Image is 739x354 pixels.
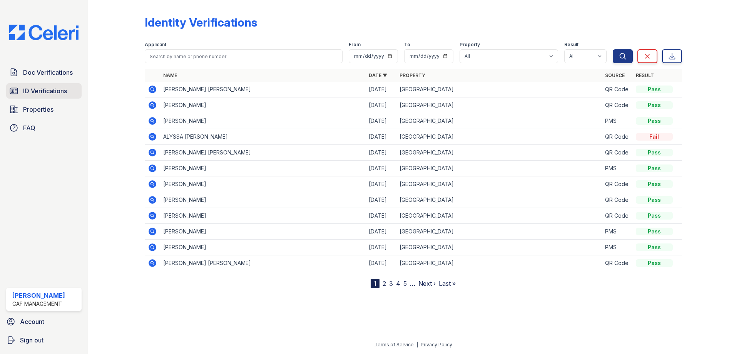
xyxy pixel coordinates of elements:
[366,224,396,240] td: [DATE]
[418,280,436,287] a: Next ›
[564,42,578,48] label: Result
[396,161,602,176] td: [GEOGRAPHIC_DATA]
[366,97,396,113] td: [DATE]
[6,83,82,99] a: ID Verifications
[396,145,602,161] td: [GEOGRAPHIC_DATA]
[23,86,67,96] span: ID Verifications
[12,300,65,308] div: CAF Management
[145,42,166,48] label: Applicant
[602,192,633,208] td: QR Code
[20,317,44,326] span: Account
[636,212,673,220] div: Pass
[410,279,415,288] span: …
[3,314,85,329] a: Account
[396,224,602,240] td: [GEOGRAPHIC_DATA]
[12,291,65,300] div: [PERSON_NAME]
[145,49,343,63] input: Search by name or phone number
[383,280,386,287] a: 2
[349,42,361,48] label: From
[636,133,673,141] div: Fail
[421,342,452,347] a: Privacy Policy
[602,129,633,145] td: QR Code
[23,68,73,77] span: Doc Verifications
[396,255,602,271] td: [GEOGRAPHIC_DATA]
[3,25,85,40] img: CE_Logo_Blue-a8612792a0a2168367f1c8372b55b34899dd931a85d93a1a3d3e32e68fde9ad4.png
[602,113,633,129] td: PMS
[396,82,602,97] td: [GEOGRAPHIC_DATA]
[160,145,366,161] td: [PERSON_NAME] [PERSON_NAME]
[396,280,400,287] a: 4
[636,164,673,172] div: Pass
[366,255,396,271] td: [DATE]
[602,82,633,97] td: QR Code
[602,161,633,176] td: PMS
[3,332,85,348] a: Sign out
[160,113,366,129] td: [PERSON_NAME]
[602,255,633,271] td: QR Code
[636,86,673,93] div: Pass
[6,102,82,117] a: Properties
[396,129,602,145] td: [GEOGRAPHIC_DATA]
[605,72,625,78] a: Source
[163,72,177,78] a: Name
[636,180,673,188] div: Pass
[160,224,366,240] td: [PERSON_NAME]
[375,342,414,347] a: Terms of Service
[23,105,54,114] span: Properties
[636,259,673,267] div: Pass
[366,176,396,192] td: [DATE]
[160,255,366,271] td: [PERSON_NAME] [PERSON_NAME]
[160,208,366,224] td: [PERSON_NAME]
[636,117,673,125] div: Pass
[602,240,633,255] td: PMS
[602,145,633,161] td: QR Code
[160,161,366,176] td: [PERSON_NAME]
[460,42,480,48] label: Property
[366,129,396,145] td: [DATE]
[636,228,673,235] div: Pass
[636,101,673,109] div: Pass
[636,72,654,78] a: Result
[23,123,35,133] span: FAQ
[145,15,257,29] div: Identity Verifications
[396,192,602,208] td: [GEOGRAPHIC_DATA]
[160,129,366,145] td: ALYSSA [PERSON_NAME]
[6,65,82,80] a: Doc Verifications
[396,240,602,255] td: [GEOGRAPHIC_DATA]
[160,192,366,208] td: [PERSON_NAME]
[366,208,396,224] td: [DATE]
[369,72,387,78] a: Date ▼
[416,342,418,347] div: |
[366,192,396,208] td: [DATE]
[636,196,673,204] div: Pass
[602,208,633,224] td: QR Code
[366,240,396,255] td: [DATE]
[366,113,396,129] td: [DATE]
[602,224,633,240] td: PMS
[396,97,602,113] td: [GEOGRAPHIC_DATA]
[160,240,366,255] td: [PERSON_NAME]
[403,280,407,287] a: 5
[160,97,366,113] td: [PERSON_NAME]
[400,72,425,78] a: Property
[404,42,410,48] label: To
[396,176,602,192] td: [GEOGRAPHIC_DATA]
[636,149,673,156] div: Pass
[602,97,633,113] td: QR Code
[20,336,43,345] span: Sign out
[366,82,396,97] td: [DATE]
[366,145,396,161] td: [DATE]
[6,120,82,136] a: FAQ
[602,176,633,192] td: QR Code
[396,208,602,224] td: [GEOGRAPHIC_DATA]
[396,113,602,129] td: [GEOGRAPHIC_DATA]
[160,176,366,192] td: [PERSON_NAME]
[389,280,393,287] a: 3
[371,279,380,288] div: 1
[366,161,396,176] td: [DATE]
[439,280,456,287] a: Last »
[160,82,366,97] td: [PERSON_NAME] [PERSON_NAME]
[636,243,673,251] div: Pass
